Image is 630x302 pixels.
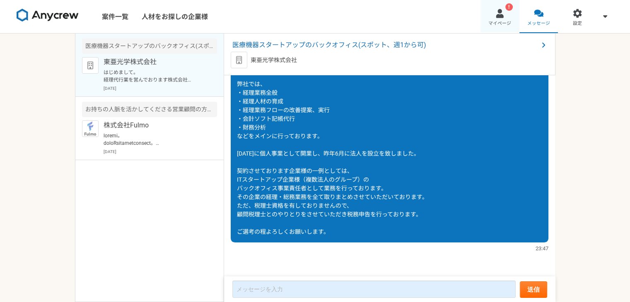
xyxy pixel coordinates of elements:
p: [DATE] [104,85,217,91]
p: loremi。 doloRsitametconsect。 adipisciNGelit〜seddoeiusmodtempor。 2incididuntutlabo802etdoloremagna... [104,132,206,147]
p: [DATE] [104,149,217,155]
p: はじめまして。 経理代行業を営んでおります株式会社[PERSON_NAME]でございます。 弊社では、 ・経理業務全般 ・経理人材の育成 ・経理業務フローの改善提案、実行 ・会計ソフト記帳代行 ... [104,69,206,84]
img: default_org_logo-42cde973f59100197ec2c8e796e4974ac8490bb5b08a0eb061ff975e4574aa76.png [231,52,247,68]
p: 株式会社Fulmo [104,120,206,130]
img: icon_01.jpg [82,120,99,137]
button: 送信 [520,281,547,298]
img: default_org_logo-42cde973f59100197ec2c8e796e4974ac8490bb5b08a0eb061ff975e4574aa76.png [82,57,99,74]
div: お持ちの人脈を活かしてくださる営業顧問の方を募集！ [82,102,217,117]
img: 8DqYSo04kwAAAAASUVORK5CYII= [17,9,79,22]
span: マイページ [488,20,511,27]
div: 医療機器スタートアップのバックオフィス(スポット、週1から可) [82,38,217,54]
div: ! [505,3,513,11]
p: 東亜光学株式会社 [104,57,206,67]
span: 23:47 [536,244,548,252]
span: 設定 [573,20,582,27]
span: メッセージ [527,20,550,27]
span: 医療機器スタートアップのバックオフィス(スポット、週1から可) [232,40,538,50]
p: 東亜光学株式会社 [251,56,297,65]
